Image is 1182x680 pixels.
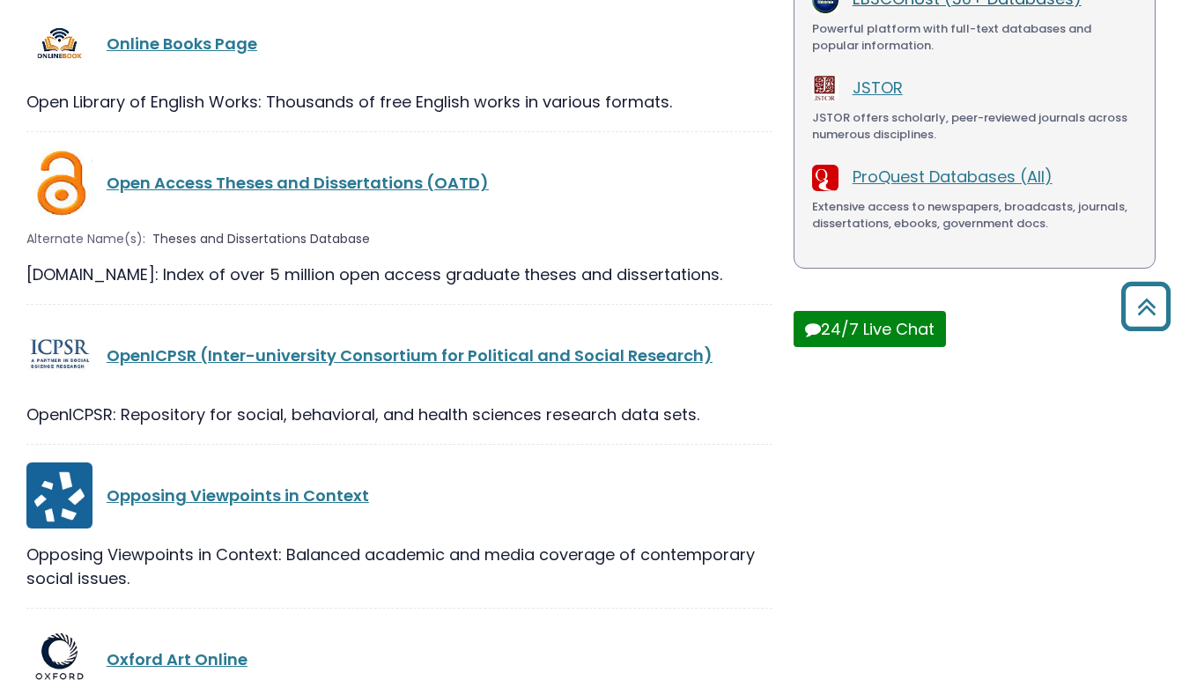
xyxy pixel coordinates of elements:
[26,543,772,590] div: Opposing Viewpoints in Context: Balanced academic and media coverage of contemporary social issues.
[107,172,489,194] a: Open Access Theses and Dissertations (OATD)
[1114,290,1178,322] a: Back to Top
[812,20,1137,55] div: Powerful platform with full-text databases and popular information.
[107,484,369,506] a: Opposing Viewpoints in Context
[107,33,257,55] a: Online Books Page
[107,344,713,366] a: OpenICPSR (Inter-university Consortium for Political and Social Research)
[853,77,903,99] a: JSTOR
[152,230,370,248] span: Theses and Dissertations Database
[853,166,1053,188] a: ProQuest Databases (All)
[26,230,145,248] span: Alternate Name(s):
[26,90,772,114] div: Open Library of English Works: Thousands of free English works in various formats.
[107,648,247,670] a: Oxford Art Online
[812,109,1137,144] div: JSTOR offers scholarly, peer-reviewed journals across numerous disciplines.
[26,262,772,286] div: [DOMAIN_NAME]: Index of over 5 million open access graduate theses and dissertations.
[794,311,946,347] button: 24/7 Live Chat
[812,198,1137,233] div: Extensive access to newspapers, broadcasts, journals, dissertations, ebooks, government docs.
[26,403,772,426] div: OpenICPSR: Repository for social, behavioral, and health sciences research data sets.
